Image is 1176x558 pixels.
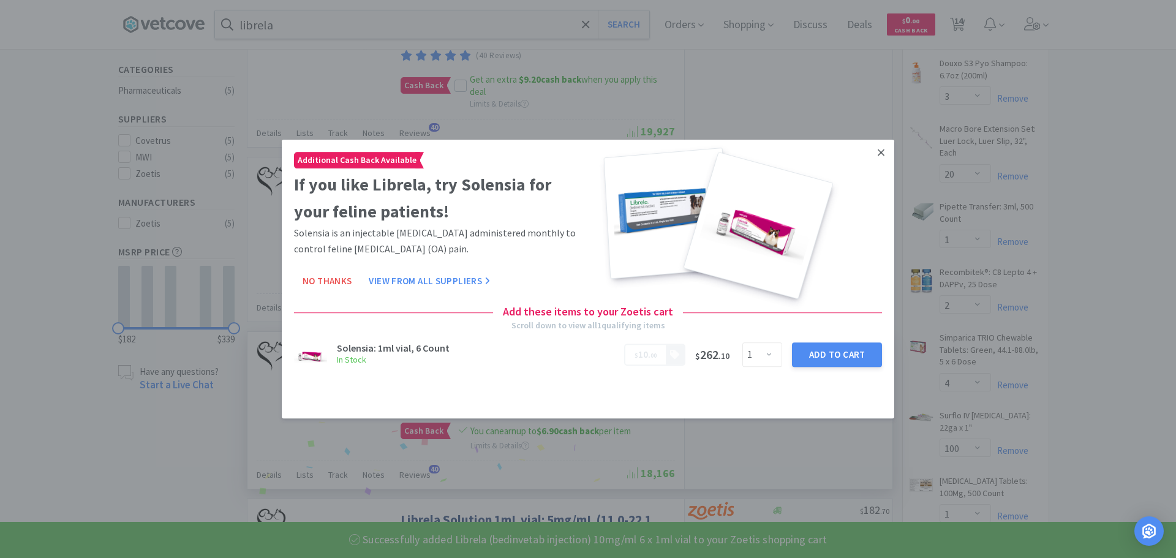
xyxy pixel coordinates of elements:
[294,270,360,294] button: No Thanks
[493,304,683,322] h4: Add these items to your Zoetis cart
[695,347,729,362] span: 262
[337,353,617,366] h6: In Stock
[360,270,499,294] button: View From All Suppliers
[635,352,638,360] span: $
[294,225,583,257] p: Solensia is an injectable [MEDICAL_DATA] administered monthly to control feline [MEDICAL_DATA] (O...
[294,171,583,226] h2: If you like Librela, try Solensia for your feline patients!
[337,343,617,353] h3: Solensia: 1ml vial, 6 Count
[638,349,648,360] span: 10
[1134,516,1164,546] div: Open Intercom Messenger
[635,349,657,360] span: .
[294,338,327,371] img: bbe7de58e1fa4b89a9852274b5279aa9_494019.png
[295,153,420,168] span: Additional Cash Back Available
[650,352,657,360] span: 00
[718,350,729,361] span: . 10
[792,342,882,367] button: Add to Cart
[695,350,700,361] span: $
[511,319,665,332] div: Scroll down to view all 1 qualifying items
